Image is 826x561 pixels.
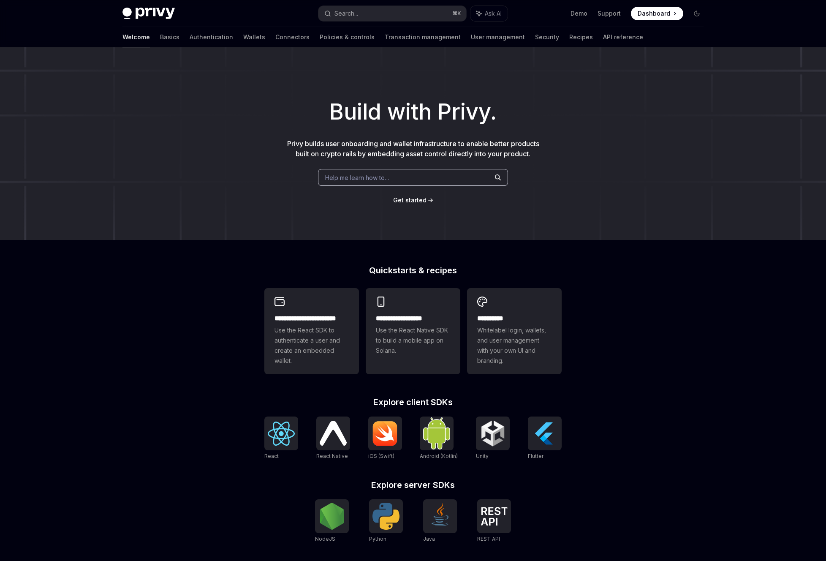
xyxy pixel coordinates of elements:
[160,27,179,47] a: Basics
[471,27,525,47] a: User management
[264,398,562,406] h2: Explore client SDKs
[315,536,335,542] span: NodeJS
[477,325,552,366] span: Whitelabel login, wallets, and user management with your own UI and branding.
[452,10,461,17] span: ⌘ K
[376,325,450,356] span: Use the React Native SDK to build a mobile app on Solana.
[318,6,466,21] button: Search...⌘K
[528,453,543,459] span: Flutter
[690,7,704,20] button: Toggle dark mode
[122,27,150,47] a: Welcome
[268,422,295,446] img: React
[423,499,457,543] a: JavaJava
[372,421,399,446] img: iOS (Swift)
[320,421,347,445] img: React Native
[334,8,358,19] div: Search...
[479,420,506,447] img: Unity
[569,27,593,47] a: Recipes
[366,288,460,374] a: **** **** **** ***Use the React Native SDK to build a mobile app on Solana.
[275,27,310,47] a: Connectors
[274,325,349,366] span: Use the React SDK to authenticate a user and create an embedded wallet.
[631,7,683,20] a: Dashboard
[190,27,233,47] a: Authentication
[485,9,502,18] span: Ask AI
[369,536,386,542] span: Python
[528,417,562,460] a: FlutterFlutter
[287,139,539,158] span: Privy builds user onboarding and wallet infrastructure to enable better products built on crypto ...
[264,266,562,275] h2: Quickstarts & recipes
[385,27,461,47] a: Transaction management
[14,95,812,128] h1: Build with Privy.
[638,9,670,18] span: Dashboard
[423,536,435,542] span: Java
[477,536,500,542] span: REST API
[427,503,454,530] img: Java
[476,417,510,460] a: UnityUnity
[603,27,643,47] a: API reference
[531,420,558,447] img: Flutter
[264,481,562,489] h2: Explore server SDKs
[477,499,511,543] a: REST APIREST API
[368,417,402,460] a: iOS (Swift)iOS (Swift)
[571,9,587,18] a: Demo
[264,453,279,459] span: React
[467,288,562,374] a: **** *****Whitelabel login, wallets, and user management with your own UI and branding.
[598,9,621,18] a: Support
[470,6,508,21] button: Ask AI
[368,453,394,459] span: iOS (Swift)
[122,8,175,19] img: dark logo
[318,503,345,530] img: NodeJS
[320,27,375,47] a: Policies & controls
[420,417,458,460] a: Android (Kotlin)Android (Kotlin)
[372,503,399,530] img: Python
[316,417,350,460] a: React NativeReact Native
[393,196,427,204] a: Get started
[476,453,489,459] span: Unity
[243,27,265,47] a: Wallets
[316,453,348,459] span: React Native
[325,173,389,182] span: Help me learn how to…
[264,417,298,460] a: ReactReact
[535,27,559,47] a: Security
[423,417,450,449] img: Android (Kotlin)
[369,499,403,543] a: PythonPython
[420,453,458,459] span: Android (Kotlin)
[315,499,349,543] a: NodeJSNodeJS
[481,507,508,526] img: REST API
